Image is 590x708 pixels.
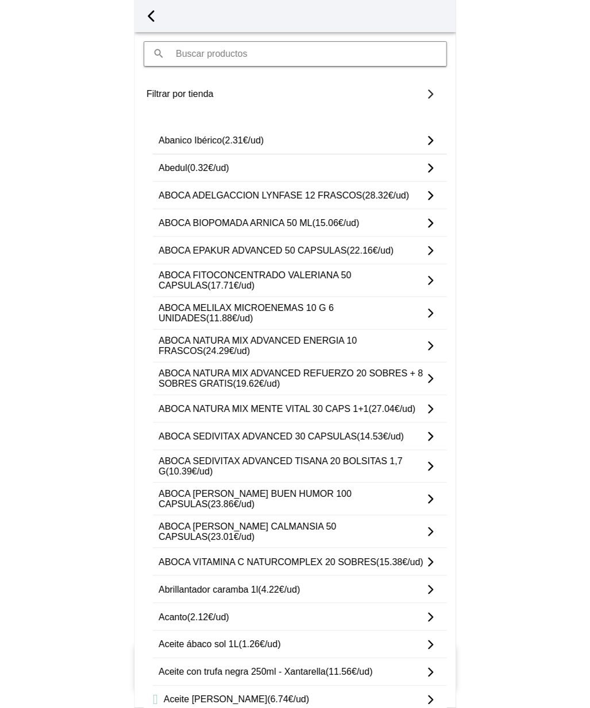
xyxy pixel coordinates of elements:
[203,346,250,356] span: (24.29€/ud)
[159,270,424,291] ion-label: ABOCA FITOCONCENTRADO VALERIANA 50 CAPSULAS
[159,218,424,228] ion-label: ABOCA BIOPOMADA ARNICA 50 ML
[159,336,424,356] ion-label: ABOCA NATURA MIX ADVANCED ENERGIA 10 FRASCOS
[159,489,424,509] ion-label: ABOCA [PERSON_NAME] BUEN HUMOR 100 CAPSULAS
[207,281,254,290] span: (17.71€/ud)
[376,557,423,567] span: (15.38€/ud)
[159,246,424,256] ion-label: ABOCA EPAKUR ADVANCED 50 CAPSULAS
[258,585,300,594] span: (4.22€/ud)
[207,532,254,542] span: (23.01€/ud)
[159,404,424,414] ion-label: ABOCA NATURA MIX MENTE VITAL 30 CAPS 1+1
[159,368,424,389] ion-label: ABOCA NATURA MIX ADVANCED REFUERZO 20 SOBRES + 8 SOBRES GRATIS
[325,667,372,677] span: (11.56€/ud)
[159,640,424,650] ion-label: Aceite ábaco sol 1L
[187,163,229,173] span: (0.32€/ud)
[163,695,423,705] ion-label: Aceite [PERSON_NAME]
[159,190,424,201] ion-label: ABOCA ADELGACCION LYNFASE 12 FRASCOS
[159,585,424,595] ion-label: Abrillantador caramba 1l
[207,499,254,509] span: (23.86€/ud)
[368,404,415,414] span: (27.04€/ud)
[238,640,280,649] span: (1.26€/ud)
[159,135,424,146] ion-label: Abanico Ibérico
[159,667,424,678] ion-label: Aceite con trufa negra 250ml - Xantarella
[146,89,283,99] ion-label: Filtrar por tienda
[357,431,404,441] span: (14.53€/ud)
[222,135,264,145] span: (2.31€/ud)
[312,218,359,228] span: (15.06€/ud)
[267,695,309,705] span: (6.74€/ud)
[362,190,409,200] span: (28.32€/ud)
[346,246,394,255] span: (22.16€/ud)
[159,612,424,623] ion-label: Acanto
[159,522,424,542] ion-label: ABOCA [PERSON_NAME] CALMANSIA 50 CAPSULAS
[165,466,213,476] span: (10.39€/ud)
[159,163,424,173] ion-label: Abedul
[159,456,424,477] ion-label: ABOCA SEDIVITAX ADVANCED TISANA 20 BOLSITAS 1,7 G
[206,313,253,323] span: (11.88€/ud)
[144,41,447,67] input: search text
[233,379,280,388] span: (19.62€/ud)
[159,303,424,324] ion-label: ABOCA MELILAX MICROENEMAS 10 G 6 UNIDADES
[187,612,229,622] span: (2.12€/ud)
[159,557,424,567] ion-label: ABOCA VITAMINA C NATURCOMPLEX 20 SOBRES
[159,431,424,442] ion-label: ABOCA SEDIVITAX ADVANCED 30 CAPSULAS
